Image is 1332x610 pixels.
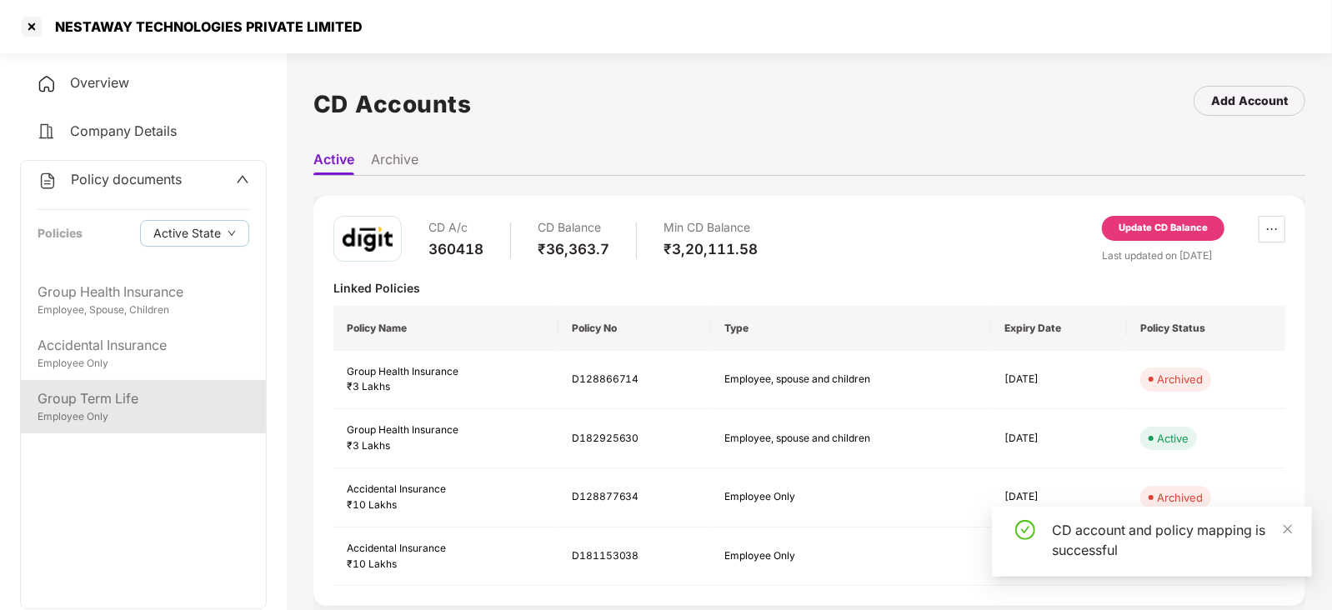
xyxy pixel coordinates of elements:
div: Add Account [1211,92,1288,110]
th: Policy Name [333,306,558,351]
th: Expiry Date [991,306,1126,351]
span: Active State [153,224,221,242]
td: [DATE] [991,351,1126,410]
div: Linked Policies [333,280,1285,296]
div: 360418 [428,240,483,258]
img: svg+xml;base64,PHN2ZyB4bWxucz0iaHR0cDovL3d3dy53My5vcmcvMjAwMC9zdmciIHdpZHRoPSIyNCIgaGVpZ2h0PSIyNC... [37,122,57,142]
img: svg+xml;base64,PHN2ZyB4bWxucz0iaHR0cDovL3d3dy53My5vcmcvMjAwMC9zdmciIHdpZHRoPSIyNCIgaGVpZ2h0PSIyNC... [37,74,57,94]
div: Last updated on [DATE] [1102,247,1285,263]
div: ₹36,363.7 [538,240,609,258]
div: CD Balance [538,216,609,240]
div: Group Term Life [38,388,249,409]
button: Active Statedown [140,220,249,247]
span: ₹3 Lakhs [347,380,390,392]
span: ₹10 Lakhs [347,498,397,511]
div: Archived [1157,489,1203,506]
span: Company Details [70,122,177,139]
div: Employee Only [724,548,908,564]
td: D182925630 [558,409,712,468]
div: Employee Only [38,409,249,425]
span: up [236,172,249,186]
span: ₹3 Lakhs [347,439,390,452]
h1: CD Accounts [313,86,472,122]
div: Min CD Balance [663,216,758,240]
td: [DATE] [991,468,1126,527]
span: down [228,229,236,238]
div: CD account and policy mapping is successful [1052,520,1292,560]
button: ellipsis [1259,216,1285,242]
span: Overview [70,74,129,91]
span: close [1282,523,1294,535]
div: CD A/c [428,216,483,240]
div: Employee Only [724,489,908,505]
th: Policy Status [1127,306,1285,351]
th: Policy No [558,306,712,351]
span: Policy documents [71,171,182,187]
div: Group Health Insurance [347,422,545,438]
span: ₹10 Lakhs [347,557,397,570]
span: ellipsis [1259,222,1284,236]
div: Employee, spouse and children [724,431,908,447]
div: Archived [1157,371,1203,387]
div: Accidental Insurance [347,482,545,497]
th: Type [711,306,991,351]
div: Accidental Insurance [38,335,249,356]
span: check-circle [1015,520,1035,540]
div: Employee, spouse and children [724,372,908,387]
img: godigit.png [343,227,393,252]
div: ₹3,20,111.58 [663,240,758,258]
div: Employee, Spouse, Children [38,302,249,318]
td: D128866714 [558,351,712,410]
div: Accidental Insurance [347,541,545,557]
li: Archive [371,151,418,175]
div: Update CD Balance [1119,221,1208,236]
img: svg+xml;base64,PHN2ZyB4bWxucz0iaHR0cDovL3d3dy53My5vcmcvMjAwMC9zdmciIHdpZHRoPSIyNCIgaGVpZ2h0PSIyNC... [38,171,58,191]
td: D181153038 [558,527,712,587]
div: Group Health Insurance [347,364,545,380]
li: Active [313,151,354,175]
td: [DATE] [991,409,1126,468]
td: D128877634 [558,468,712,527]
div: Active [1157,430,1189,447]
div: Policies [38,224,83,242]
div: Group Health Insurance [38,282,249,302]
div: NESTAWAY TECHNOLOGIES PRIVATE LIMITED [45,18,363,35]
div: Employee Only [38,356,249,372]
